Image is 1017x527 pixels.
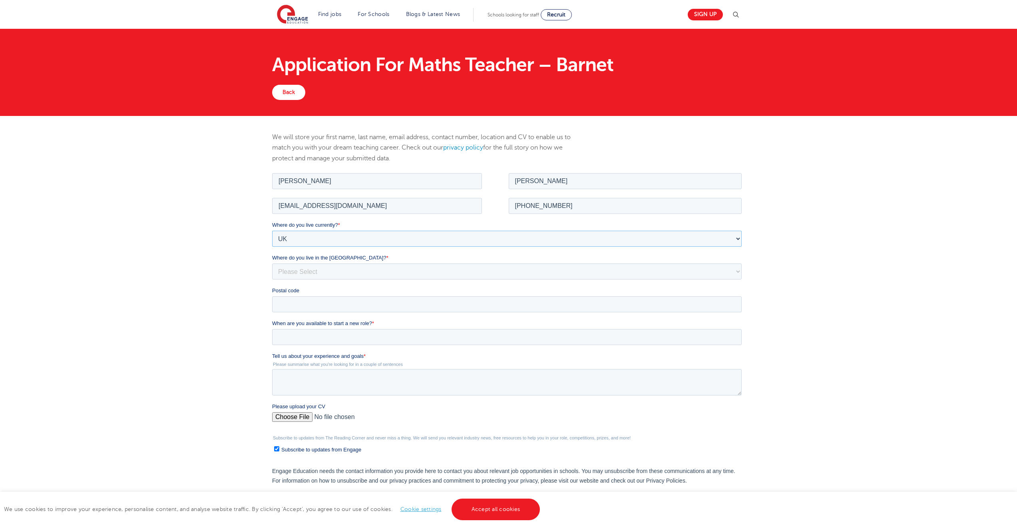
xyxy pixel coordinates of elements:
a: For Schools [358,11,389,17]
img: Engage Education [277,5,308,25]
a: Cookie settings [400,506,442,512]
span: Recruit [547,12,565,18]
span: Schools looking for staff [488,12,539,18]
a: Blogs & Latest News [406,11,460,17]
a: Sign up [688,9,723,20]
h1: Application For Maths Teacher – Barnet [272,55,745,74]
span: We use cookies to improve your experience, personalise content, and analyse website traffic. By c... [4,506,542,512]
a: Accept all cookies [452,499,540,520]
a: privacy policy [443,144,483,151]
a: Back [272,85,305,100]
a: Recruit [541,9,572,20]
a: Find jobs [318,11,342,17]
p: We will store your first name, last name, email address, contact number, location and CV to enabl... [272,132,583,164]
